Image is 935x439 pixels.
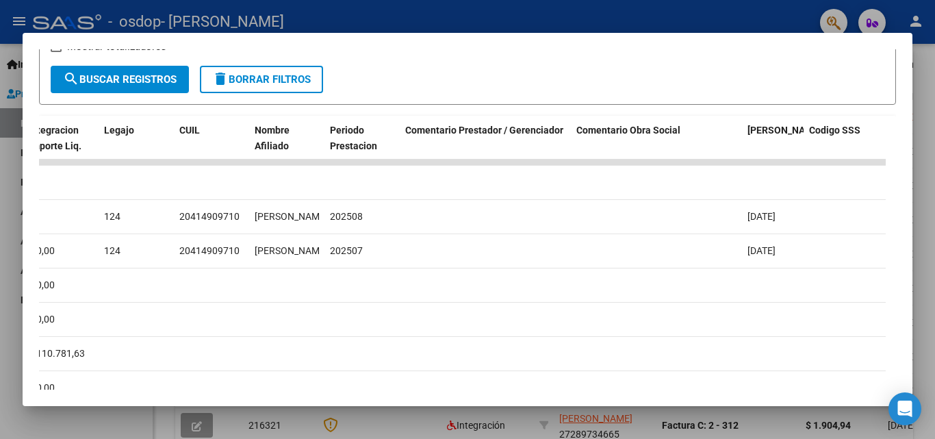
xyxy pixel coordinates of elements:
[174,116,249,176] datatable-header-cell: CUIL
[29,125,81,151] span: Integracion Importe Liq.
[804,116,886,176] datatable-header-cell: Codigo SSS
[255,125,290,151] span: Nombre Afiliado
[742,116,804,176] datatable-header-cell: Fecha Confimado
[63,73,177,86] span: Buscar Registros
[200,66,323,93] button: Borrar Filtros
[63,71,79,87] mat-icon: search
[405,125,563,136] span: Comentario Prestador / Gerenciador
[249,116,324,176] datatable-header-cell: Nombre Afiliado
[23,116,99,176] datatable-header-cell: Integracion Importe Liq.
[330,245,363,256] span: 202507
[29,382,55,393] span: $ 0,00
[51,66,189,93] button: Buscar Registros
[29,314,55,325] span: $ 0,00
[747,245,776,256] span: [DATE]
[571,116,742,176] datatable-header-cell: Comentario Obra Social
[888,392,921,425] div: Open Intercom Messenger
[179,125,200,136] span: CUIL
[747,211,776,222] span: [DATE]
[747,125,821,136] span: [PERSON_NAME]
[212,71,229,87] mat-icon: delete
[212,73,311,86] span: Borrar Filtros
[104,243,120,259] div: 124
[29,245,55,256] span: $ 0,00
[400,116,571,176] datatable-header-cell: Comentario Prestador / Gerenciador
[104,125,134,136] span: Legajo
[99,116,174,176] datatable-header-cell: Legajo
[29,348,85,359] span: $ 110.781,63
[330,211,363,222] span: 202508
[255,211,328,222] span: [PERSON_NAME]
[179,243,240,259] div: 20414909710
[179,209,240,225] div: 20414909710
[104,209,120,225] div: 124
[324,116,400,176] datatable-header-cell: Periodo Prestacion
[330,125,377,151] span: Periodo Prestacion
[576,125,680,136] span: Comentario Obra Social
[809,125,860,136] span: Codigo SSS
[255,245,328,256] span: [PERSON_NAME]
[29,279,55,290] span: $ 0,00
